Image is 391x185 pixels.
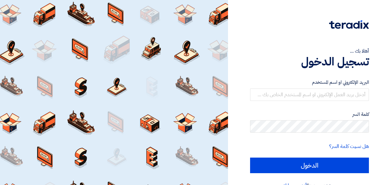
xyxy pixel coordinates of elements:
input: الدخول [250,158,369,173]
a: هل نسيت كلمة السر؟ [329,143,369,150]
img: Teradix logo [329,20,369,29]
h1: تسجيل الدخول [250,55,369,69]
label: كلمة السر [250,111,369,118]
div: أهلا بك ... [250,47,369,55]
label: البريد الإلكتروني او اسم المستخدم [250,79,369,86]
input: أدخل بريد العمل الإلكتروني او اسم المستخدم الخاص بك ... [250,88,369,101]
